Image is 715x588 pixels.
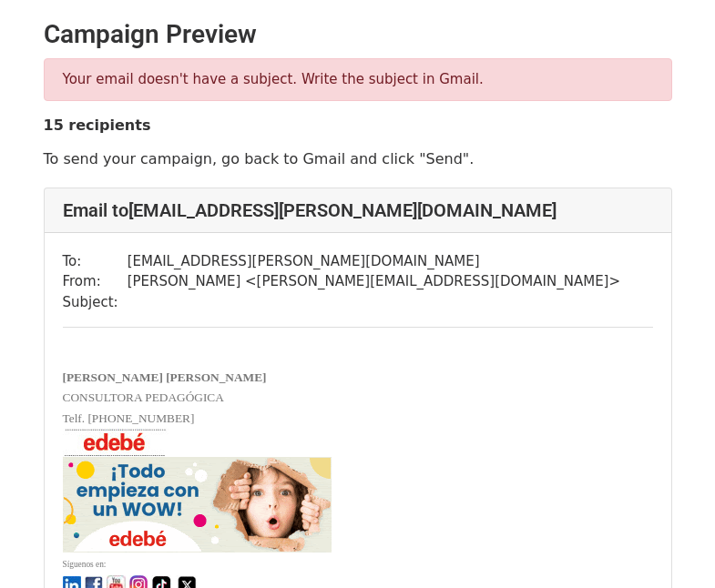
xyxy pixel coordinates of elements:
td: Subject: [63,292,128,313]
h4: Email to [EMAIL_ADDRESS][PERSON_NAME][DOMAIN_NAME] [63,199,653,221]
p: To send your campaign, go back to Gmail and click "Send". [44,149,672,168]
h2: Campaign Preview [44,19,672,50]
img: ADKq_NZMb1rlFcGQimvuMgWOz_xMrChXcn5ia_UtkZd6yuqVuw42KdE_zbmU0cae6uOsefnl7tijL61cQo7OBSuoi1rFZ2G02... [63,428,169,457]
b: [PERSON_NAME] [PERSON_NAME] [63,370,267,384]
font: CONSULTORA PEDAGÓGICA Telf. [PHONE_NUMBER] [63,370,267,425]
td: To: [63,251,128,272]
img: https://data.edebe.com/marketing/firmas/banner_redireccion_GEN_CAS.html [63,457,332,553]
td: [EMAIL_ADDRESS][PERSON_NAME][DOMAIN_NAME] [128,251,620,272]
strong: 15 recipients [44,117,151,134]
p: Your email doesn't have a subject. Write the subject in Gmail. [63,70,653,89]
font: Síguenos en: [63,560,107,569]
td: From: [63,271,128,292]
td: [PERSON_NAME] < [PERSON_NAME][EMAIL_ADDRESS][DOMAIN_NAME] > [128,271,620,292]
